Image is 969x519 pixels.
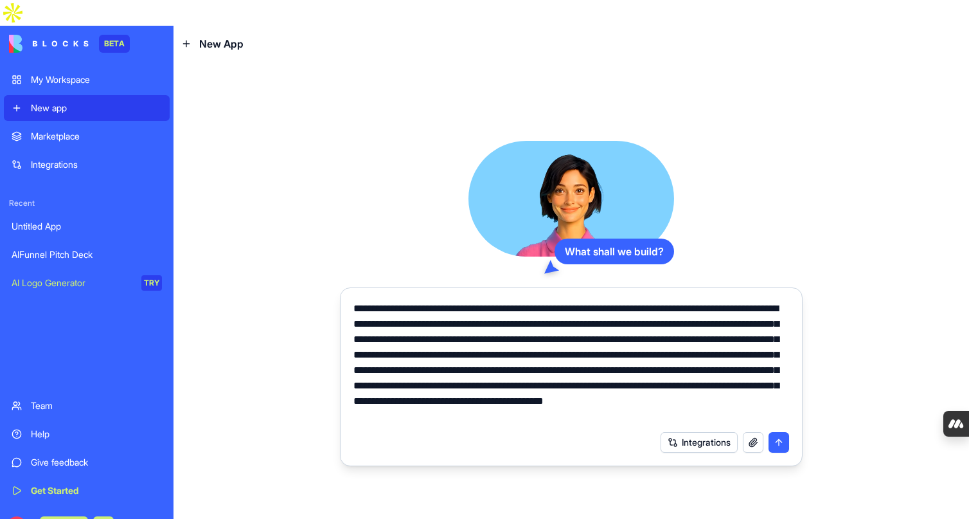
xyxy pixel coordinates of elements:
button: Integrations [661,432,738,453]
a: Untitled App [4,214,170,239]
div: My Workspace [31,73,162,86]
a: Marketplace [4,123,170,149]
a: My Workspace [4,67,170,93]
a: Give feedback [4,450,170,475]
div: Untitled App [12,220,162,233]
span: New App [199,36,244,51]
div: BETA [99,35,130,53]
div: AIFunnel Pitch Deck [12,248,162,261]
a: New app [4,95,170,121]
a: BETA [9,35,130,53]
div: Give feedback [31,456,162,469]
div: AI Logo Generator [12,277,132,289]
a: Team [4,393,170,419]
a: Get Started [4,478,170,504]
div: What shall we build? [555,239,674,264]
div: TRY [141,275,162,291]
div: Help [31,428,162,441]
div: Team [31,399,162,412]
div: Get Started [31,484,162,497]
a: Integrations [4,152,170,178]
div: New app [31,102,162,114]
a: AI Logo GeneratorTRY [4,270,170,296]
div: Integrations [31,158,162,171]
div: Marketplace [31,130,162,143]
span: Recent [4,198,170,208]
img: logo [9,35,89,53]
a: AIFunnel Pitch Deck [4,242,170,268]
a: Help [4,421,170,447]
